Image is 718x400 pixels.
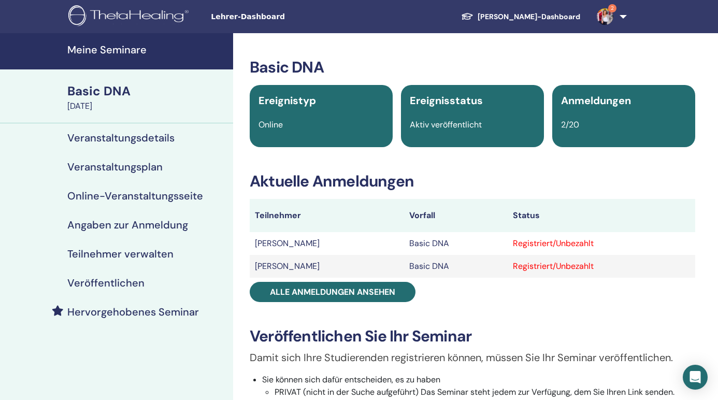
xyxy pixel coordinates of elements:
[250,282,415,302] a: Alle Anmeldungen ansehen
[250,255,404,278] td: [PERSON_NAME]
[67,248,174,260] h4: Teilnehmer verwalten
[67,277,145,289] h4: Veröffentlichen
[461,12,473,21] img: graduation-cap-white.svg
[513,260,690,273] div: Registriert/Unbezahlt
[410,119,482,130] span: Aktiv veröffentlicht
[67,100,227,112] div: [DATE]
[404,232,508,255] td: Basic DNA
[250,58,695,77] h3: Basic DNA
[404,255,508,278] td: Basic DNA
[250,199,404,232] th: Teilnehmer
[68,5,192,28] img: logo.png
[453,7,588,26] a: [PERSON_NAME]-Dashboard
[597,8,613,25] img: default.jpg
[259,119,283,130] span: Online
[508,199,695,232] th: Status
[404,199,508,232] th: Vorfall
[67,132,175,144] h4: Veranstaltungsdetails
[67,161,163,173] h4: Veranstaltungsplan
[561,119,579,130] span: 2/20
[259,94,316,107] span: Ereignistyp
[608,4,616,12] span: 2
[67,44,227,56] h4: Meine Seminare
[561,94,631,107] span: Anmeldungen
[250,172,695,191] h3: Aktuelle Anmeldungen
[275,386,695,398] li: PRIVAT (nicht in der Suche aufgeführt) Das Seminar steht jedem zur Verfügung, dem Sie Ihren Link ...
[67,190,203,202] h4: Online-Veranstaltungsseite
[67,219,188,231] h4: Angaben zur Anmeldung
[211,11,366,22] span: Lehrer-Dashboard
[250,327,695,346] h3: Veröffentlichen Sie Ihr Seminar
[250,232,404,255] td: [PERSON_NAME]
[67,82,227,100] div: Basic DNA
[410,94,483,107] span: Ereignisstatus
[250,350,695,365] p: Damit sich Ihre Studierenden registrieren können, müssen Sie Ihr Seminar veröffentlichen.
[683,365,708,390] div: Open Intercom Messenger
[270,287,395,297] span: Alle Anmeldungen ansehen
[61,82,233,112] a: Basic DNA[DATE]
[67,306,199,318] h4: Hervorgehobenes Seminar
[513,237,690,250] div: Registriert/Unbezahlt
